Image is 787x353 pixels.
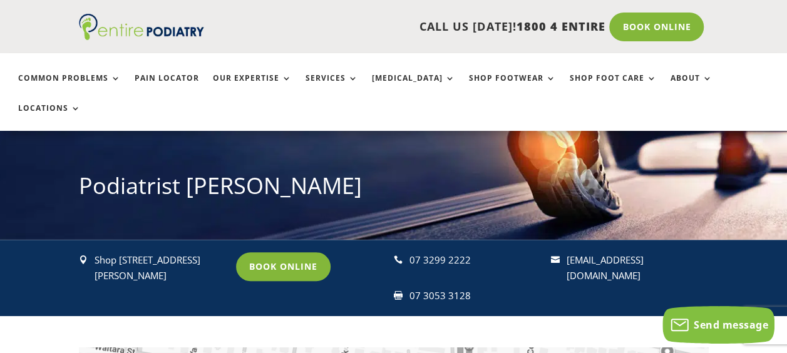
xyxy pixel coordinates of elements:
a: [EMAIL_ADDRESS][DOMAIN_NAME] [567,253,644,282]
span: 1800 4 ENTIRE [516,19,605,34]
div: 07 3053 3128 [409,288,541,304]
img: logo (1) [79,14,204,40]
span:  [393,255,402,264]
a: Services [306,74,358,101]
a: Entire Podiatry [79,30,204,43]
a: About [671,74,712,101]
a: Shop Foot Care [570,74,657,101]
a: Book Online [236,252,331,281]
a: Shop Footwear [469,74,556,101]
span:  [393,291,402,300]
p: Shop [STREET_ADDRESS][PERSON_NAME] [95,252,227,284]
span:  [551,255,560,264]
div: 07 3299 2222 [409,252,541,269]
a: Pain Locator [135,74,199,101]
a: Book Online [609,13,704,41]
a: Locations [18,104,81,131]
a: [MEDICAL_DATA] [372,74,455,101]
span:  [79,255,88,264]
button: Send message [662,306,774,344]
a: Our Expertise [213,74,292,101]
span: Send message [694,318,768,332]
a: Common Problems [18,74,121,101]
h1: Podiatrist [PERSON_NAME] [79,170,709,208]
p: CALL US [DATE]! [220,19,605,35]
